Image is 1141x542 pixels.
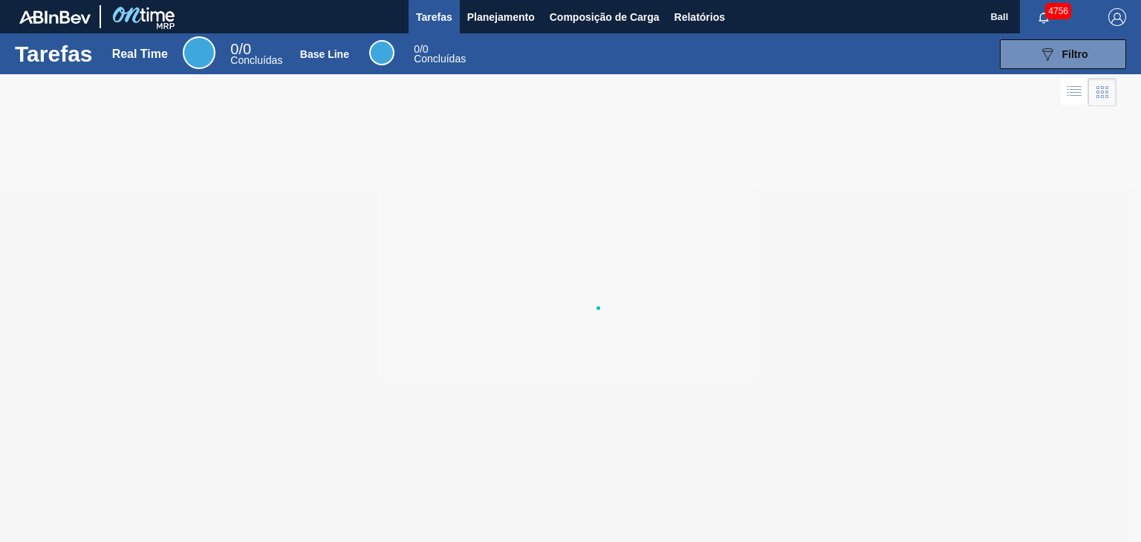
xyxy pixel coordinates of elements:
h1: Tarefas [15,45,93,62]
span: Concluídas [230,54,282,66]
img: TNhmsLtSVTkK8tSr43FrP2fwEKptu5GPRR3wAAAABJRU5ErkJggg== [19,10,91,24]
span: Planejamento [467,8,535,26]
div: Real Time [112,48,168,61]
div: Base Line [414,45,466,64]
span: Composição de Carga [550,8,660,26]
span: Concluídas [414,53,466,65]
span: / 0 [414,43,428,55]
span: 0 [230,41,238,57]
button: Notificações [1020,7,1067,27]
span: 4756 [1045,3,1071,19]
span: Tarefas [416,8,452,26]
div: Real Time [230,43,282,65]
div: Base Line [369,40,394,65]
span: Filtro [1062,48,1088,60]
button: Filtro [1000,39,1126,69]
img: Logout [1108,8,1126,26]
div: Base Line [300,48,349,60]
div: Real Time [183,36,215,69]
span: 0 [414,43,420,55]
span: / 0 [230,41,251,57]
span: Relatórios [674,8,725,26]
